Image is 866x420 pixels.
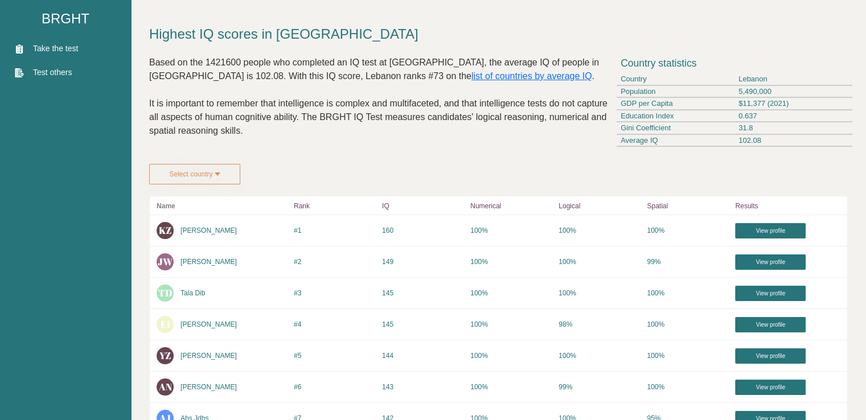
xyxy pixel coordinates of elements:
[735,286,806,301] a: View profile
[647,225,728,236] p: 100%
[382,201,463,211] p: IQ
[159,349,171,362] text: YZ
[647,351,728,361] p: 100%
[735,201,840,211] p: Results
[470,288,552,298] p: 100%
[647,288,728,298] p: 100%
[559,201,640,211] p: Logical
[294,319,375,330] p: #4
[617,122,734,134] div: Gini Coefficient
[161,318,170,331] text: EI
[559,257,640,267] p: 100%
[617,110,734,122] div: Education Index
[559,319,640,330] p: 98%
[158,255,173,268] text: JW
[559,351,640,361] p: 100%
[149,24,848,44] h2: Highest IQ scores in [GEOGRAPHIC_DATA]
[158,286,173,299] text: TD
[735,317,806,332] a: View profile
[559,225,640,236] p: 100%
[294,382,375,392] p: #6
[180,320,237,328] a: [PERSON_NAME]
[734,110,852,122] div: 0.637
[617,86,734,98] div: Population
[647,201,728,211] p: Spatial
[149,56,612,155] div: Based on the 1421600 people who completed an IQ test at [GEOGRAPHIC_DATA], the average IQ of peop...
[382,288,463,298] p: 145
[617,135,734,147] div: Average IQ
[617,98,734,110] div: GDP per Capita
[559,382,640,392] p: 99%
[735,348,806,364] a: View profile
[617,73,734,85] div: Country
[180,383,237,391] a: [PERSON_NAME]
[647,319,728,330] p: 100%
[159,380,172,393] text: AN
[180,258,237,266] a: [PERSON_NAME]
[735,223,806,238] a: View profile
[294,257,375,267] p: #2
[382,257,463,267] p: 149
[382,382,463,392] p: 143
[470,319,552,330] p: 100%
[159,224,171,237] text: KZ
[647,382,728,392] p: 100%
[149,164,240,184] button: Select country
[735,380,806,395] a: View profile
[734,98,852,110] div: $11,377 (2021)
[294,225,375,236] p: #1
[382,225,463,236] p: 160
[734,122,852,134] div: 31.8
[735,254,806,270] a: View profile
[470,351,552,361] p: 100%
[15,67,78,79] a: Test others
[470,201,552,211] p: Numerical
[180,227,237,234] a: [PERSON_NAME]
[42,9,89,29] a: Brght
[157,202,175,210] b: Name
[180,289,205,297] a: Tala Dib
[294,288,375,298] p: #3
[382,351,463,361] p: 144
[294,201,375,211] p: Rank
[734,73,852,85] div: Lebanon
[15,43,78,55] a: Take the test
[382,319,463,330] p: 145
[470,257,552,267] p: 100%
[470,382,552,392] p: 100%
[647,257,728,267] p: 99%
[734,86,852,98] div: 5,490,000
[180,352,237,360] a: [PERSON_NAME]
[621,56,848,71] h3: Country statistics
[470,225,552,236] p: 100%
[559,288,640,298] p: 100%
[471,71,592,81] a: list of countries by average IQ
[294,351,375,361] p: #5
[734,135,852,147] div: 102.08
